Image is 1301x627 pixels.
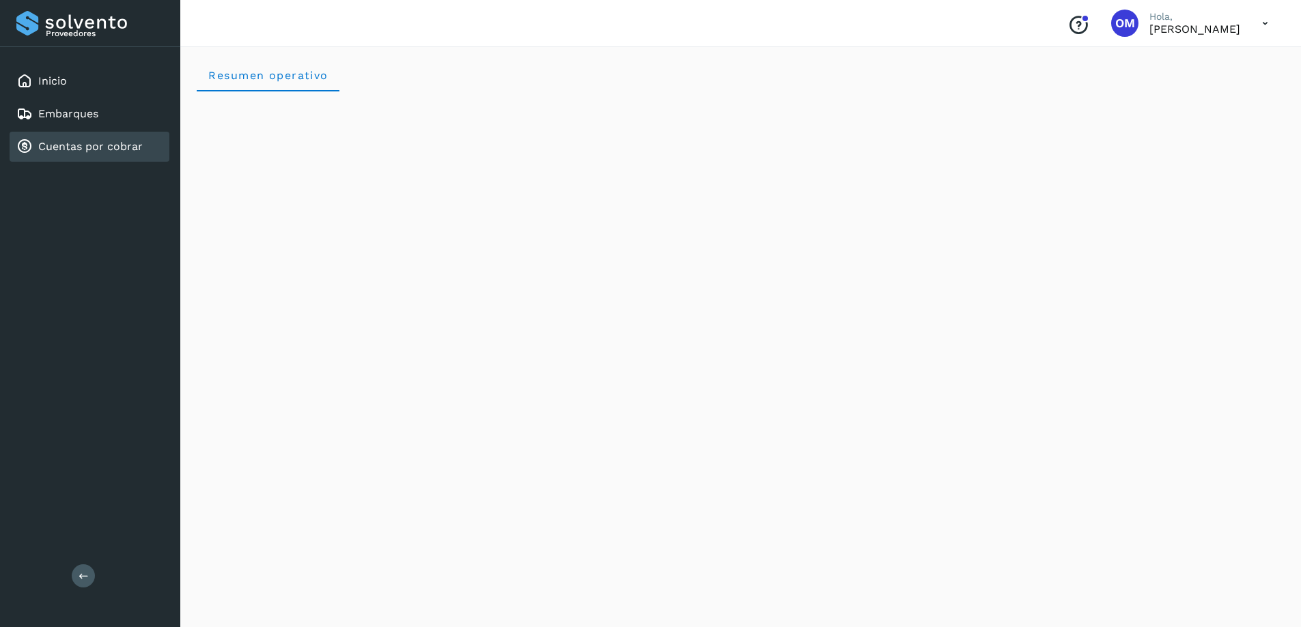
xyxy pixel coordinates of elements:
a: Inicio [38,74,67,87]
a: Cuentas por cobrar [38,140,143,153]
p: Hola, [1149,11,1240,23]
div: Embarques [10,99,169,129]
div: Inicio [10,66,169,96]
a: Embarques [38,107,98,120]
span: Resumen operativo [208,69,328,82]
p: Proveedores [46,29,164,38]
div: Cuentas por cobrar [10,132,169,162]
p: OZIEL MATA MURO [1149,23,1240,35]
